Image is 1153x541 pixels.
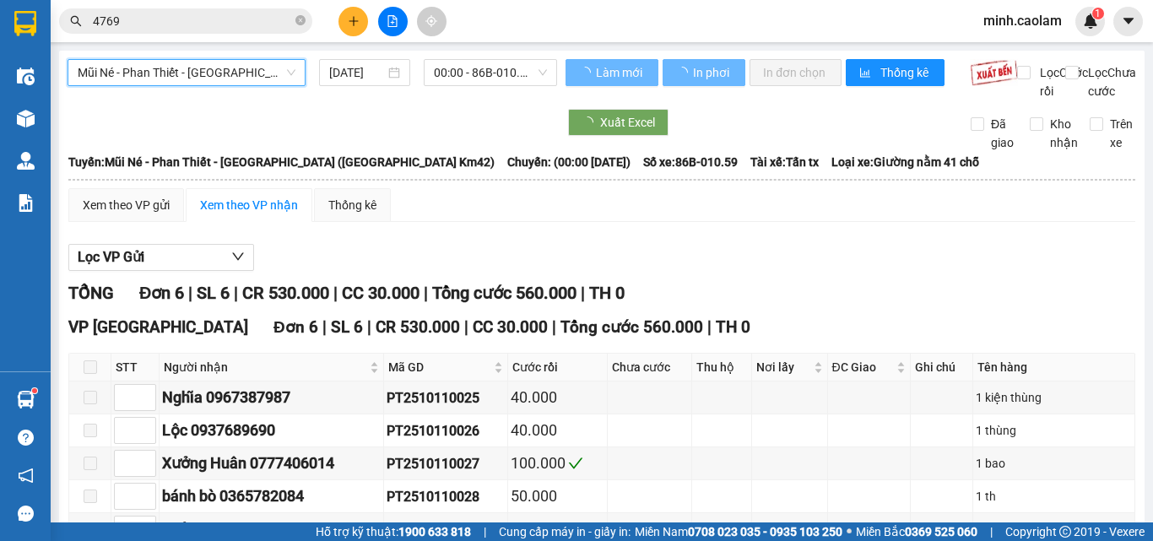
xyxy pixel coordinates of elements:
[692,354,752,381] th: Thu hộ
[976,421,1132,440] div: 1 thùng
[111,354,160,381] th: STT
[331,317,363,337] span: SL 6
[984,115,1020,152] span: Đã giao
[846,59,945,86] button: bar-chartThống kê
[376,317,460,337] span: CR 530.000
[1043,115,1085,152] span: Kho nhận
[847,528,852,535] span: ⚪️
[976,487,1132,506] div: 1 th
[424,283,428,303] span: |
[188,283,192,303] span: |
[328,196,376,214] div: Thống kê
[388,358,490,376] span: Mã GD
[716,317,750,337] span: TH 0
[579,67,593,78] span: loading
[384,447,508,480] td: PT2510110027
[197,283,230,303] span: SL 6
[432,283,576,303] span: Tổng cước 560.000
[316,522,471,541] span: Hỗ trợ kỹ thuật:
[17,110,35,127] img: warehouse-icon
[162,452,381,475] div: Xưởng Huân 0777406014
[295,15,306,25] span: close-circle
[425,15,437,27] span: aim
[511,386,604,409] div: 40.000
[970,59,1018,86] img: 9k=
[911,354,973,381] th: Ghi chú
[905,525,977,538] strong: 0369 525 060
[295,14,306,30] span: close-circle
[162,386,381,409] div: Nghĩa 0967387987
[387,387,505,408] div: PT2510110025
[348,15,360,27] span: plus
[18,430,34,446] span: question-circle
[18,468,34,484] span: notification
[464,317,468,337] span: |
[387,519,505,540] div: PT2510110029
[1083,14,1098,29] img: icon-new-feature
[756,358,809,376] span: Nơi lấy
[273,317,318,337] span: Đơn 6
[676,67,690,78] span: loading
[568,109,669,136] button: Xuất Excel
[387,453,505,474] div: PT2510110027
[142,64,232,78] b: [DOMAIN_NAME]
[18,506,34,522] span: message
[93,12,292,30] input: Tìm tên, số ĐT hoặc mã đơn
[68,317,248,337] span: VP [GEOGRAPHIC_DATA]
[473,317,548,337] span: CC 30.000
[14,11,36,36] img: logo-vxr
[973,354,1135,381] th: Tên hàng
[21,109,95,188] b: [PERSON_NAME]
[566,59,658,86] button: Làm mới
[1103,115,1139,152] span: Trên xe
[832,358,893,376] span: ĐC Giao
[68,283,114,303] span: TỔNG
[568,456,583,471] span: check
[663,59,745,86] button: In phơi
[511,452,604,475] div: 100.000
[342,283,420,303] span: CC 30.000
[32,388,37,393] sup: 1
[508,354,607,381] th: Cước rồi
[1033,63,1091,100] span: Lọc Cước rồi
[589,283,625,303] span: TH 0
[70,15,82,27] span: search
[1095,8,1101,19] span: 1
[499,522,631,541] span: Cung cấp máy in - giấy in:
[693,63,732,82] span: In phơi
[511,419,604,442] div: 40.000
[142,80,232,101] li: (c) 2017
[398,525,471,538] strong: 1900 633 818
[859,67,874,80] span: bar-chart
[600,113,655,132] span: Xuất Excel
[231,250,245,263] span: down
[1092,8,1104,19] sup: 1
[596,63,645,82] span: Làm mới
[582,116,600,128] span: loading
[367,317,371,337] span: |
[610,517,690,541] div: 30.000
[560,317,703,337] span: Tổng cước 560.000
[434,60,547,85] span: 00:00 - 86B-010.59
[1059,526,1071,538] span: copyright
[322,317,327,337] span: |
[162,484,381,508] div: bánh bò 0365782084
[688,525,842,538] strong: 0708 023 035 - 0935 103 250
[1081,63,1139,100] span: Lọc Chưa cước
[139,283,184,303] span: Đơn 6
[183,21,224,62] img: logo.jpg
[750,153,819,171] span: Tài xế: Tấn tx
[338,7,368,36] button: plus
[17,68,35,85] img: warehouse-icon
[17,194,35,212] img: solution-icon
[417,7,447,36] button: aim
[387,15,398,27] span: file-add
[484,522,486,541] span: |
[1113,7,1143,36] button: caret-down
[880,63,931,82] span: Thống kê
[162,517,381,541] div: Cường 0906682666
[990,522,993,541] span: |
[976,520,1132,538] div: 1 h
[333,283,338,303] span: |
[242,283,329,303] span: CR 530.000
